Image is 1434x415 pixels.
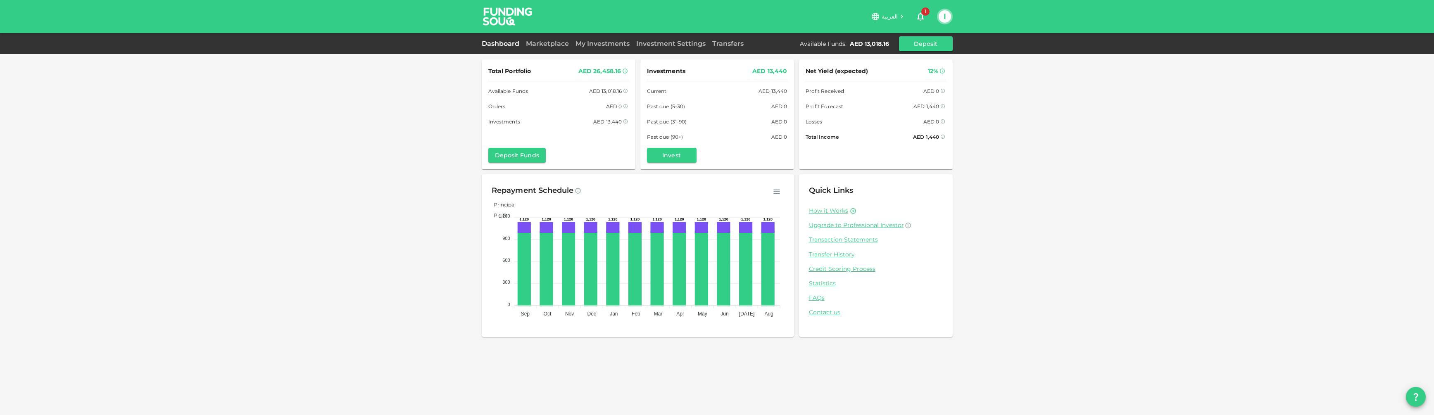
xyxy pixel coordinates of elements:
span: Current [647,87,667,95]
span: Principal [488,202,516,208]
a: Transfers [709,40,747,47]
div: AED 13,018.16 [589,87,622,95]
span: Past due (90+) [647,133,683,141]
span: Net Yield (expected) [806,66,868,76]
span: 1 [921,7,930,16]
a: Dashboard [482,40,523,47]
span: Past due (5-30) [647,102,685,111]
div: AED 1,440 [913,102,939,111]
tspan: Nov [565,311,573,317]
tspan: May [697,311,707,317]
div: AED 0 [606,102,622,111]
button: I [939,10,951,23]
a: My Investments [572,40,633,47]
tspan: Aug [764,311,773,317]
button: question [1406,387,1426,407]
button: Invest [647,148,697,163]
tspan: 0 [507,302,510,307]
div: AED 13,018.16 [850,40,889,48]
a: Credit Scoring Process [809,265,943,273]
span: Profit Forecast [806,102,844,111]
span: Profit [488,212,508,218]
div: AED 0 [771,102,787,111]
button: 1 [912,8,929,25]
span: Profit Received [806,87,844,95]
span: العربية [882,13,898,20]
button: Deposit Funds [488,148,546,163]
tspan: 300 [502,280,510,285]
tspan: Jan [610,311,618,317]
span: Available Funds [488,87,528,95]
div: Repayment Schedule [492,184,574,197]
div: 12% [928,66,938,76]
span: Total Portfolio [488,66,531,76]
a: FAQs [809,294,943,302]
div: AED 13,440 [752,66,787,76]
div: AED 0 [923,117,939,126]
div: AED 1,440 [913,133,939,141]
tspan: 900 [502,236,510,241]
span: Investments [488,117,520,126]
a: Contact us [809,308,943,316]
span: Quick Links [809,186,854,195]
a: Investment Settings [633,40,709,47]
div: AED 0 [923,87,939,95]
span: Orders [488,102,506,111]
a: Transaction Statements [809,236,943,244]
tspan: Dec [587,311,596,317]
span: Investments [647,66,685,76]
tspan: Sep [521,311,530,317]
tspan: Apr [676,311,684,317]
a: Transfer History [809,251,943,258]
a: Marketplace [523,40,572,47]
span: Upgrade to Professional Investor [809,221,904,229]
a: How it Works [809,207,848,215]
tspan: Mar [654,311,662,317]
tspan: 600 [502,258,510,263]
div: AED 0 [771,117,787,126]
div: AED 13,440 [759,87,787,95]
tspan: Feb [632,311,640,317]
span: Past due (31-90) [647,117,687,126]
tspan: [DATE] [739,311,754,317]
tspan: 1,200 [498,213,510,218]
tspan: Oct [543,311,551,317]
a: Statistics [809,280,943,287]
div: AED 13,440 [593,117,622,126]
div: AED 26,458.16 [578,66,621,76]
div: AED 0 [771,133,787,141]
tspan: Jun [721,311,728,317]
span: Total Income [806,133,839,141]
span: Losses [806,117,823,126]
a: Upgrade to Professional Investor [809,221,943,229]
button: Deposit [899,36,953,51]
div: Available Funds : [800,40,847,48]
